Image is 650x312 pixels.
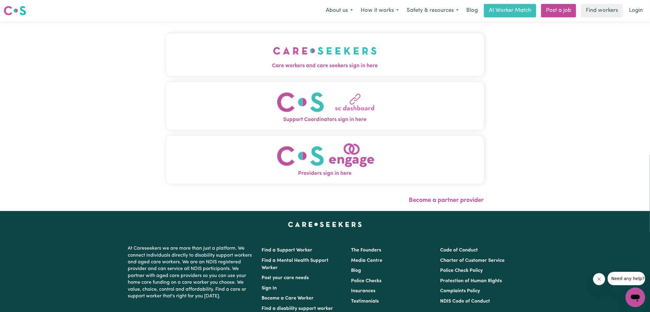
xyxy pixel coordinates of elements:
a: Blog [463,4,481,17]
button: Care workers and care seekers sign in here [166,33,484,76]
button: Providers sign in here [166,136,484,184]
p: At Careseekers we are more than just a platform. We connect individuals directly to disability su... [128,243,255,302]
a: Blog [351,268,361,273]
a: Become a partner provider [409,197,484,203]
a: Code of Conduct [440,248,478,253]
a: Complaints Policy [440,289,480,293]
span: Support Coordinators sign in here [166,116,484,124]
a: Charter of Customer Service [440,258,505,263]
a: Police Checks [351,279,381,283]
a: Login [625,4,646,17]
a: Insurances [351,289,375,293]
a: Find workers [581,4,623,17]
a: Post a job [541,4,576,17]
a: Sign In [262,286,277,291]
img: Careseekers logo [4,5,26,16]
button: Support Coordinators sign in here [166,82,484,130]
button: Safety & resources [403,4,463,17]
a: Police Check Policy [440,268,483,273]
a: Find a Mental Health Support Worker [262,258,329,270]
a: Testimonials [351,299,379,304]
a: Find a Support Worker [262,248,313,253]
a: Media Centre [351,258,382,263]
a: The Founders [351,248,381,253]
a: Careseekers home page [288,222,362,227]
a: Post your care needs [262,276,309,280]
span: Care workers and care seekers sign in here [166,62,484,70]
button: About us [322,4,357,17]
a: Become a Care Worker [262,296,314,301]
button: How it works [357,4,403,17]
a: NDIS Code of Conduct [440,299,490,304]
a: Protection of Human Rights [440,279,502,283]
a: Careseekers logo [4,4,26,18]
a: AI Worker Match [484,4,536,17]
iframe: Close message [593,273,605,285]
iframe: Message from company [608,272,645,285]
a: Find a disability support worker [262,306,333,311]
span: Providers sign in here [166,170,484,178]
iframe: Button to launch messaging window [626,288,645,307]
